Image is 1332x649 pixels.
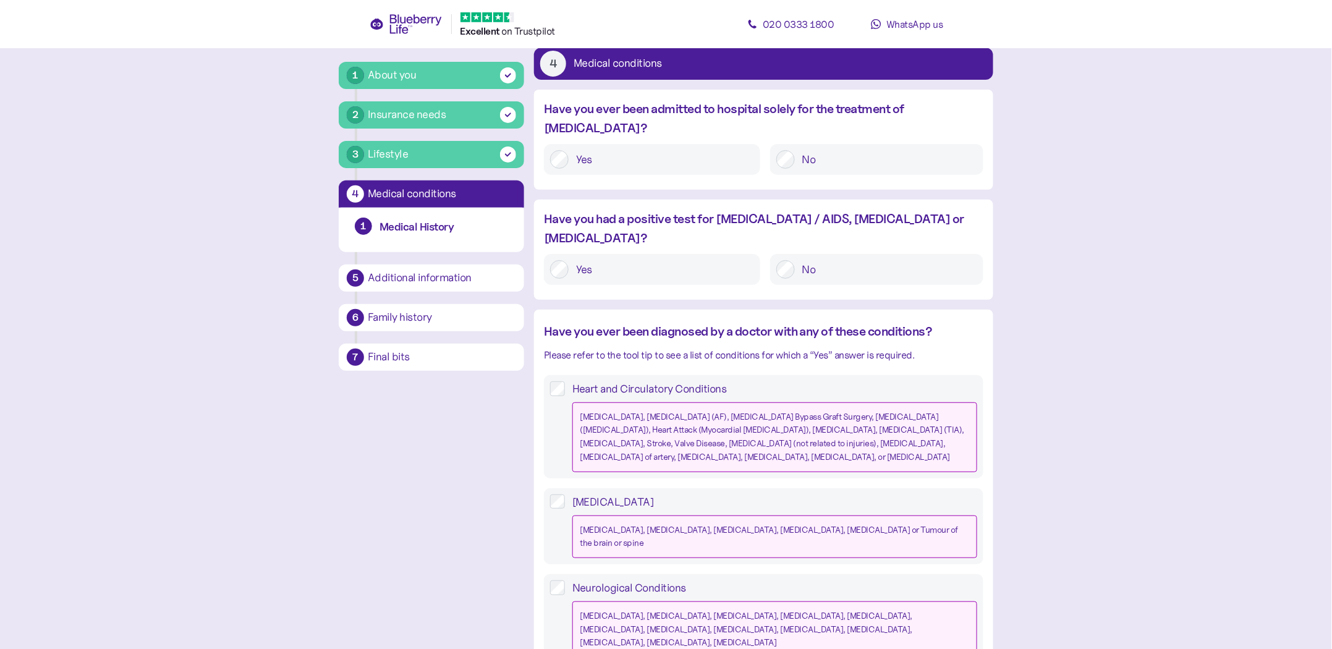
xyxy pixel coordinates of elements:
div: Additional information [368,273,516,284]
button: 1Medical History [349,218,514,242]
div: 1 [355,218,372,235]
div: Lifestyle [368,146,409,163]
label: Yes [569,260,754,279]
div: Final bits [368,352,516,363]
div: Please refer to the tool tip to see a list of conditions for which a “Yes” answer is required. [544,347,983,363]
div: Have you ever been admitted to hospital solely for the treatment of [MEDICAL_DATA]? [544,100,983,138]
span: 020 0333 1800 [763,18,834,30]
div: Medical History [380,220,508,234]
div: 7 [347,349,364,366]
div: About you [368,67,417,83]
span: Excellent ️ [460,25,502,37]
button: 3Lifestyle [339,141,524,168]
a: WhatsApp us [852,12,963,36]
div: Insurance needs [368,106,446,123]
span: on Trustpilot [502,25,556,37]
div: 4 [347,185,364,203]
button: 7Final bits [339,344,524,371]
a: 020 0333 1800 [736,12,847,36]
button: 5Additional information [339,265,524,292]
div: Medical conditions [574,58,662,69]
div: 1 [347,67,364,84]
button: 4Medical conditions [339,180,524,208]
div: Family history [368,312,516,323]
label: No [795,150,977,169]
button: 4Medical conditions [534,48,993,80]
span: WhatsApp us [886,18,943,30]
div: 6 [347,309,364,326]
div: 2 [347,106,364,124]
button: 6Family history [339,304,524,331]
div: Have you had a positive test for [MEDICAL_DATA] / AIDS, [MEDICAL_DATA] or [MEDICAL_DATA]? [544,210,983,248]
div: 3 [347,146,364,163]
label: [MEDICAL_DATA] [565,494,977,558]
div: Medical conditions [368,189,516,200]
label: Yes [569,150,754,169]
label: No [795,260,977,279]
label: Heart and Circulatory Conditions [565,381,977,472]
div: 5 [347,269,364,287]
div: Have you ever been diagnosed by a doctor with any of these conditions? [544,322,983,341]
div: 4 [540,51,566,77]
button: 2Insurance needs [339,101,524,129]
div: [MEDICAL_DATA], [MEDICAL_DATA], [MEDICAL_DATA], [MEDICAL_DATA], [MEDICAL_DATA] or Tumour of the b... [580,524,969,550]
button: 1About you [339,62,524,89]
div: [MEDICAL_DATA], [MEDICAL_DATA] (AF), [MEDICAL_DATA] Bypass Graft Surgery, [MEDICAL_DATA] ([MEDICA... [580,410,969,464]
